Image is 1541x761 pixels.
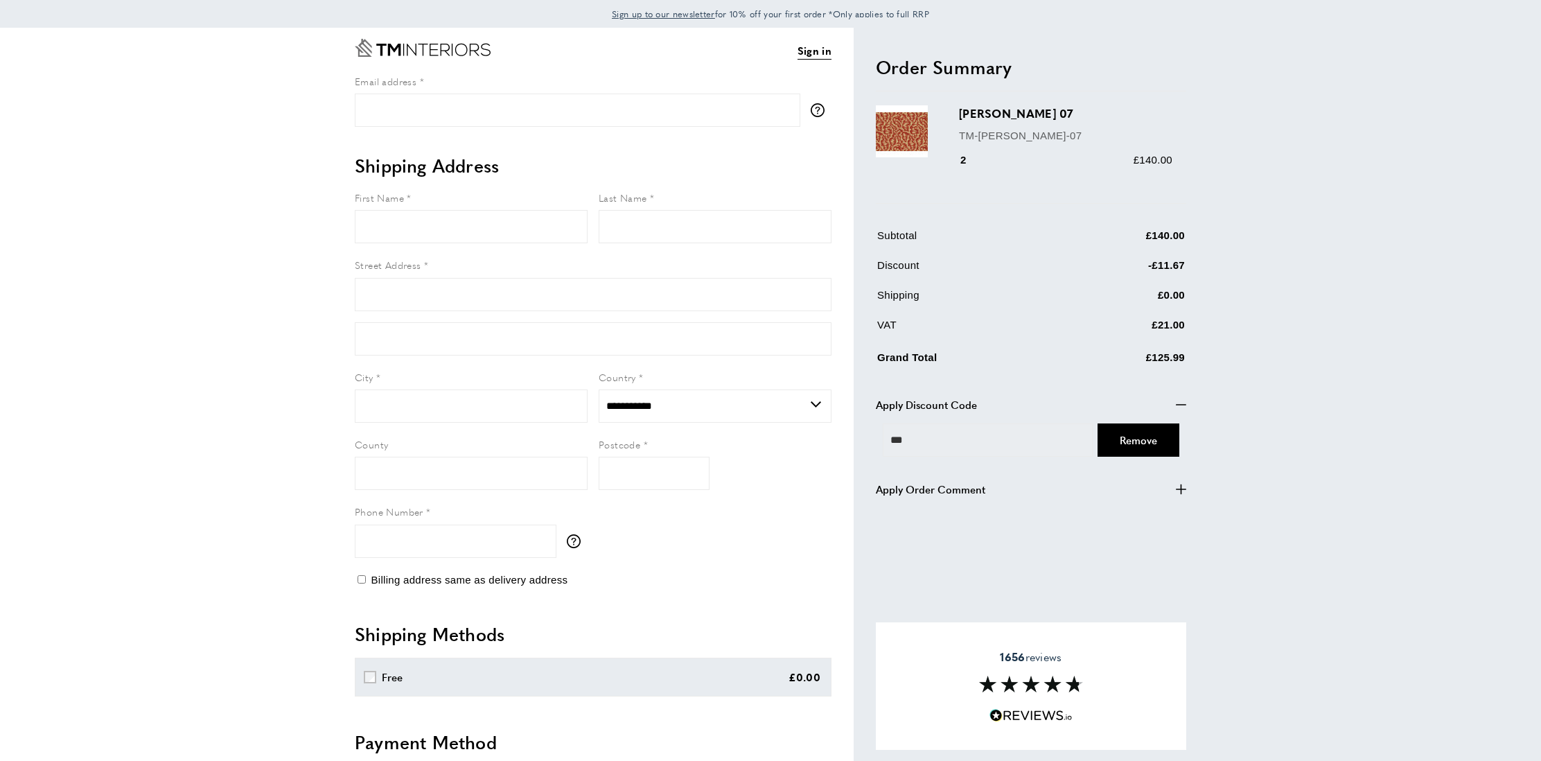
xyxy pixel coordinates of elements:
span: Postcode [599,437,640,451]
h2: Shipping Address [355,153,831,178]
span: Cancel Coupon [1120,432,1157,447]
span: Billing address same as delivery address [371,574,567,586]
td: Subtotal [877,227,1063,254]
div: 2 [959,152,986,168]
td: £21.00 [1064,317,1186,344]
td: VAT [877,317,1063,344]
button: Cancel Coupon [1098,423,1179,457]
span: reviews [1000,650,1062,664]
strong: 1656 [1000,649,1025,665]
span: Street Address [355,258,421,272]
h2: Order Summary [876,55,1186,80]
span: Last Name [599,191,647,204]
span: First Name [355,191,404,204]
a: Sign up to our newsletter [612,7,715,21]
td: Grand Total [877,347,1063,376]
td: £0.00 [1064,287,1186,314]
td: -£11.67 [1064,257,1186,284]
span: Sign up to our newsletter [612,8,715,20]
img: Reviews.io 5 stars [989,709,1073,722]
button: More information [811,103,831,117]
a: Go to Home page [355,39,491,57]
td: £140.00 [1064,227,1186,254]
button: More information [567,534,588,548]
td: £125.99 [1064,347,1186,376]
a: Sign in [798,42,831,60]
p: TM-[PERSON_NAME]-07 [959,128,1172,144]
input: Billing address same as delivery address [358,575,366,584]
span: for 10% off your first order *Only applies to full RRP [612,8,929,20]
span: City [355,370,373,384]
span: Country [599,370,636,384]
span: Apply Order Comment [876,481,985,498]
div: £0.00 [789,669,821,685]
td: Shipping [877,287,1063,314]
span: Phone Number [355,505,423,518]
h2: Shipping Methods [355,622,831,647]
img: Reviews section [979,676,1083,692]
span: Apply Discount Code [876,396,977,413]
span: County [355,437,388,451]
span: £140.00 [1134,154,1172,166]
div: Free [382,669,403,685]
td: Discount [877,257,1063,284]
span: Email address [355,74,416,88]
img: Walton 07 [876,105,928,157]
h2: Payment Method [355,730,831,755]
h3: [PERSON_NAME] 07 [959,105,1172,121]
